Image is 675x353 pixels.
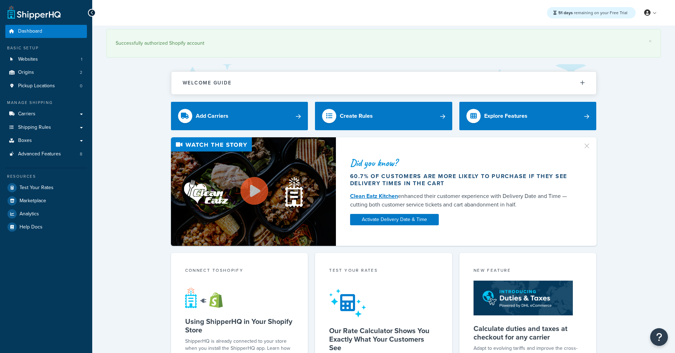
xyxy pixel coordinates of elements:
div: Add Carriers [196,111,228,121]
div: Successfully authorized Shopify account [116,38,652,48]
a: Dashboard [5,25,87,38]
span: Carriers [18,111,35,117]
span: 1 [81,56,82,62]
h5: Calculate duties and taxes at checkout for any carrier [474,324,582,341]
div: Test your rates [329,267,438,275]
a: Websites1 [5,53,87,66]
div: Create Rules [340,111,373,121]
a: Help Docs [5,221,87,233]
div: enhanced their customer experience with Delivery Date and Time — cutting both customer service ti... [350,192,574,209]
li: Websites [5,53,87,66]
span: Dashboard [18,28,42,34]
a: Pickup Locations0 [5,79,87,93]
a: Boxes [5,134,87,147]
span: remaining on your Free Trial [558,10,627,16]
img: Video thumbnail [171,137,336,246]
span: 8 [80,151,82,157]
a: Explore Features [459,102,597,130]
span: Help Docs [20,224,43,230]
h5: Using ShipperHQ in Your Shopify Store [185,317,294,334]
span: Boxes [18,138,32,144]
span: Shipping Rules [18,125,51,131]
div: Connect to Shopify [185,267,294,275]
a: Add Carriers [171,102,308,130]
a: Shipping Rules [5,121,87,134]
span: Analytics [20,211,39,217]
a: Carriers [5,107,87,121]
button: Open Resource Center [650,328,668,346]
div: Did you know? [350,158,574,168]
div: Explore Features [484,111,527,121]
span: Websites [18,56,38,62]
div: Resources [5,173,87,180]
a: Clean Eatz Kitchen [350,192,398,200]
a: Activate Delivery Date & Time [350,214,439,225]
a: Analytics [5,208,87,220]
li: Pickup Locations [5,79,87,93]
div: Basic Setup [5,45,87,51]
a: Origins2 [5,66,87,79]
div: Manage Shipping [5,100,87,106]
strong: 51 days [558,10,573,16]
h5: Our Rate Calculator Shows You Exactly What Your Customers See [329,326,438,352]
h2: Welcome Guide [183,80,232,86]
span: Origins [18,70,34,76]
a: × [649,38,652,44]
span: 0 [80,83,82,89]
a: Test Your Rates [5,181,87,194]
li: Origins [5,66,87,79]
span: Test Your Rates [20,185,54,191]
a: Create Rules [315,102,452,130]
div: New Feature [474,267,582,275]
span: 2 [80,70,82,76]
a: Advanced Features8 [5,148,87,161]
span: Advanced Features [18,151,61,157]
img: connect-shq-shopify-9b9a8c5a.svg [185,287,229,308]
button: Welcome Guide [171,72,596,94]
span: Pickup Locations [18,83,55,89]
a: Marketplace [5,194,87,207]
span: Marketplace [20,198,46,204]
div: 60.7% of customers are more likely to purchase if they see delivery times in the cart [350,173,574,187]
li: Advanced Features [5,148,87,161]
